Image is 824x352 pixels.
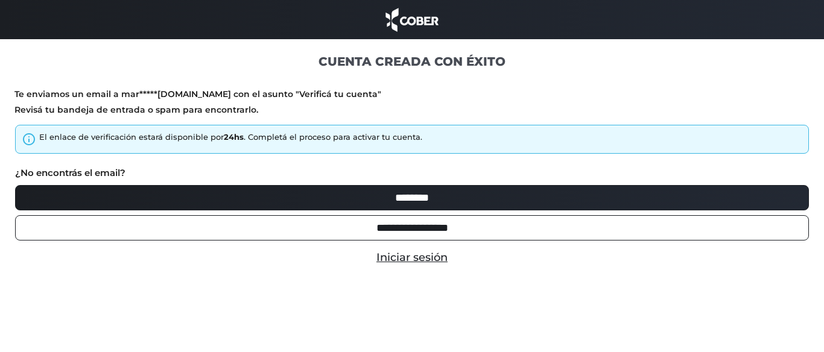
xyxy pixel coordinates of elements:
p: Te enviamos un email a mar*****[DOMAIN_NAME] con el asunto "Verificá tu cuenta" [14,89,810,100]
strong: 24hs [224,132,244,142]
img: cober_marca.png [382,6,442,33]
div: El enlace de verificación estará disponible por . Completá el proceso para activar tu cuenta. [39,131,422,143]
h1: CUENTA CREADA CON ÉXITO [14,54,810,69]
p: Revisá tu bandeja de entrada o spam para encontrarlo. [14,104,810,116]
label: ¿No encontrás el email? [15,166,125,180]
a: Iniciar sesión [376,251,448,264]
